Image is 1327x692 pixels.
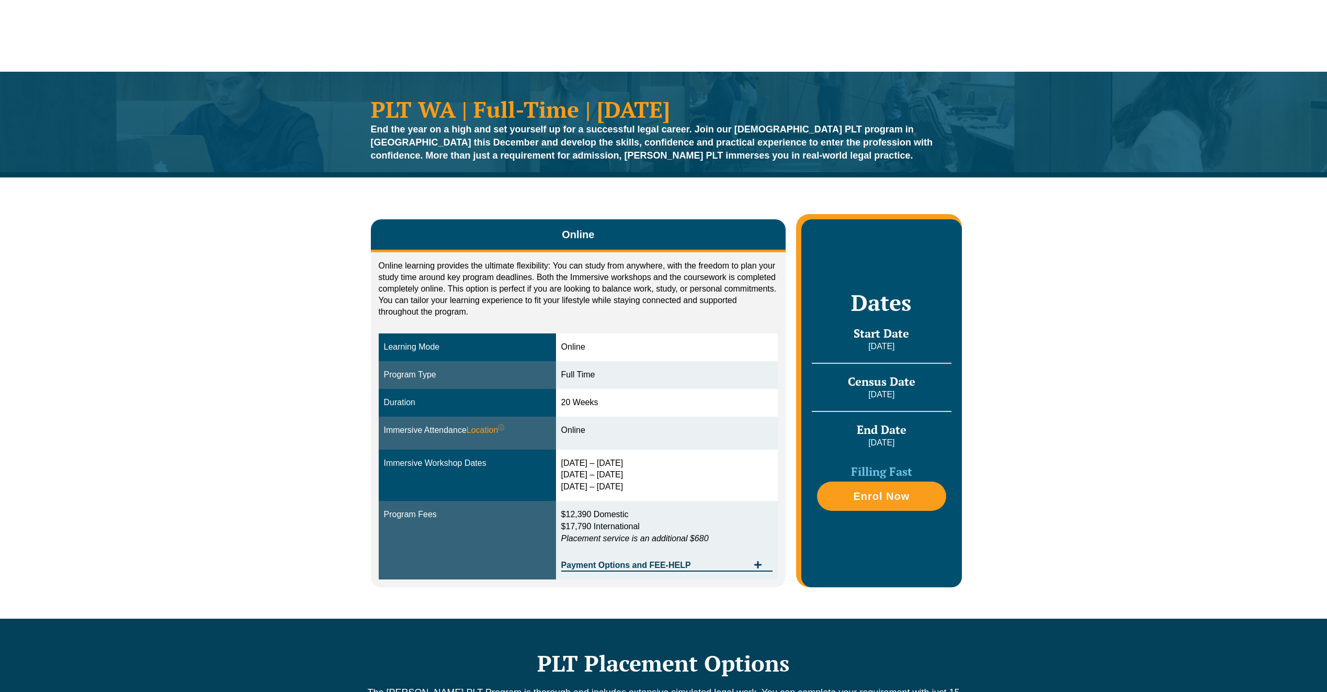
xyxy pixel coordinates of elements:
[371,219,786,587] div: Tabs. Open items with Enter or Space, close with Escape and navigate using the Arrow keys.
[854,326,909,341] span: Start Date
[812,341,951,352] p: [DATE]
[561,561,749,570] span: Payment Options and FEE-HELP
[561,457,773,494] div: [DATE] – [DATE] [DATE] – [DATE] [DATE] – [DATE]
[371,124,933,161] strong: End the year on a high and set yourself up for a successful legal career. Join our [DEMOGRAPHIC_D...
[371,98,957,120] h1: PLT WA | Full-Time | [DATE]
[848,374,915,389] span: Census Date
[812,437,951,449] p: [DATE]
[561,534,709,543] em: Placement service is an additional $680
[561,397,773,409] div: 20 Weeks
[817,482,946,511] a: Enrol Now
[384,397,551,409] div: Duration
[384,457,551,470] div: Immersive Workshop Dates
[366,650,962,676] h2: PLT Placement Options
[857,422,906,437] span: End Date
[562,227,594,242] span: Online
[498,424,504,431] sup: ⓘ
[851,464,912,479] span: Filling Fast
[384,425,551,437] div: Immersive Attendance
[853,491,910,501] span: Enrol Now
[384,509,551,521] div: Program Fees
[561,341,773,353] div: Online
[561,425,773,437] div: Online
[384,369,551,381] div: Program Type
[561,510,629,519] span: $12,390 Domestic
[384,341,551,353] div: Learning Mode
[812,389,951,400] p: [DATE]
[561,369,773,381] div: Full Time
[467,425,505,437] span: Location
[812,289,951,316] h2: Dates
[379,260,778,318] p: Online learning provides the ultimate flexibility: You can study from anywhere, with the freedom ...
[561,522,640,531] span: $17,790 International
